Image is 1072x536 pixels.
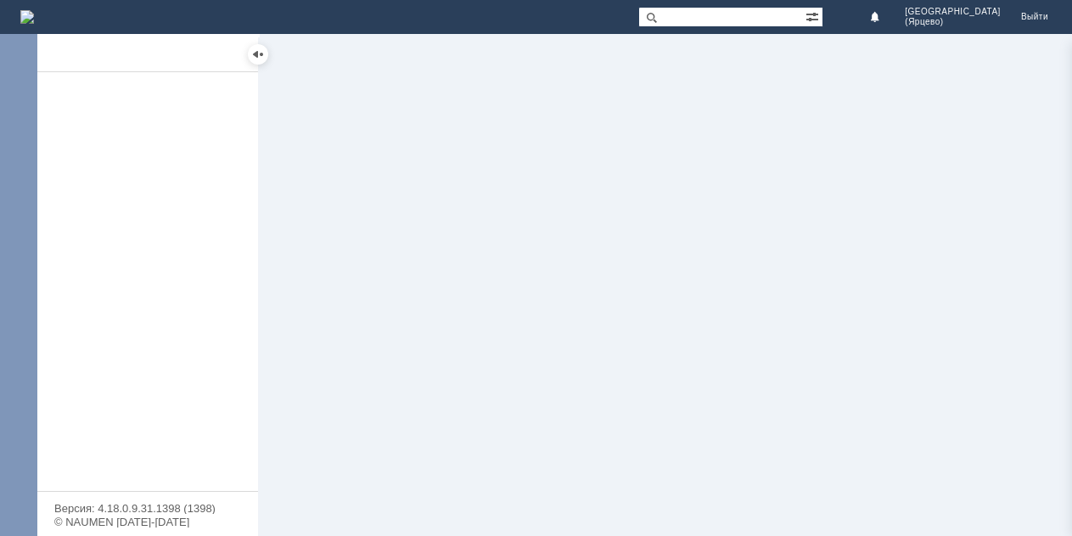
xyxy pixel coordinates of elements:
[905,17,1001,27] span: (Ярцево)
[54,516,241,528] div: © NAUMEN [DATE]-[DATE]
[248,44,268,65] div: Скрыть меню
[20,10,34,24] a: Перейти на домашнюю страницу
[905,7,1001,17] span: [GEOGRAPHIC_DATA]
[54,503,241,514] div: Версия: 4.18.0.9.31.1398 (1398)
[20,10,34,24] img: logo
[805,8,822,24] span: Расширенный поиск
